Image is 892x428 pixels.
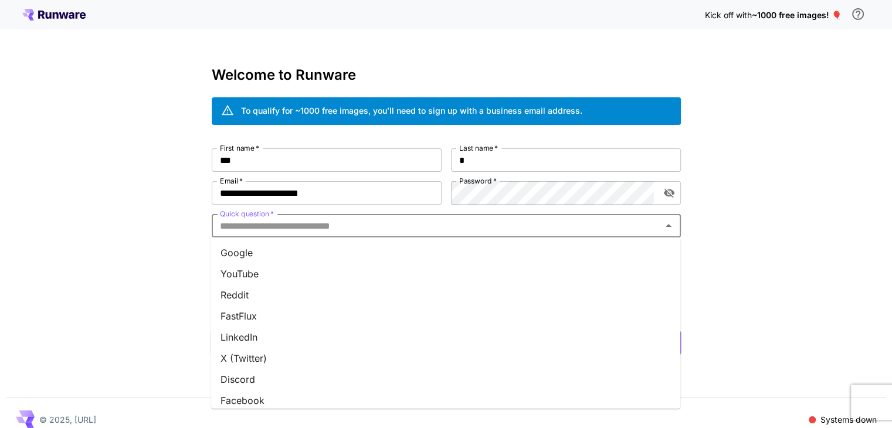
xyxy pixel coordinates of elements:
span: Kick off with [705,10,752,20]
p: Systems down [820,413,877,426]
span: ~1000 free images! 🎈 [752,10,842,20]
li: Facebook [211,390,680,411]
div: To qualify for ~1000 free images, you’ll need to sign up with a business email address. [241,104,582,117]
li: Discord [211,369,680,390]
li: X (Twitter) [211,348,680,369]
label: Last name [459,143,498,153]
label: Password [459,176,497,186]
p: © 2025, [URL] [39,413,96,426]
button: In order to qualify for free credit, you need to sign up with a business email address and click ... [846,2,870,26]
li: Google [211,242,680,263]
li: LinkedIn [211,327,680,348]
label: First name [220,143,259,153]
li: FastFlux [211,305,680,327]
li: Reddit [211,284,680,305]
label: Email [220,176,243,186]
button: toggle password visibility [659,182,680,203]
li: YouTube [211,263,680,284]
button: Close [660,218,677,234]
label: Quick question [220,209,274,219]
h3: Welcome to Runware [212,67,681,83]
